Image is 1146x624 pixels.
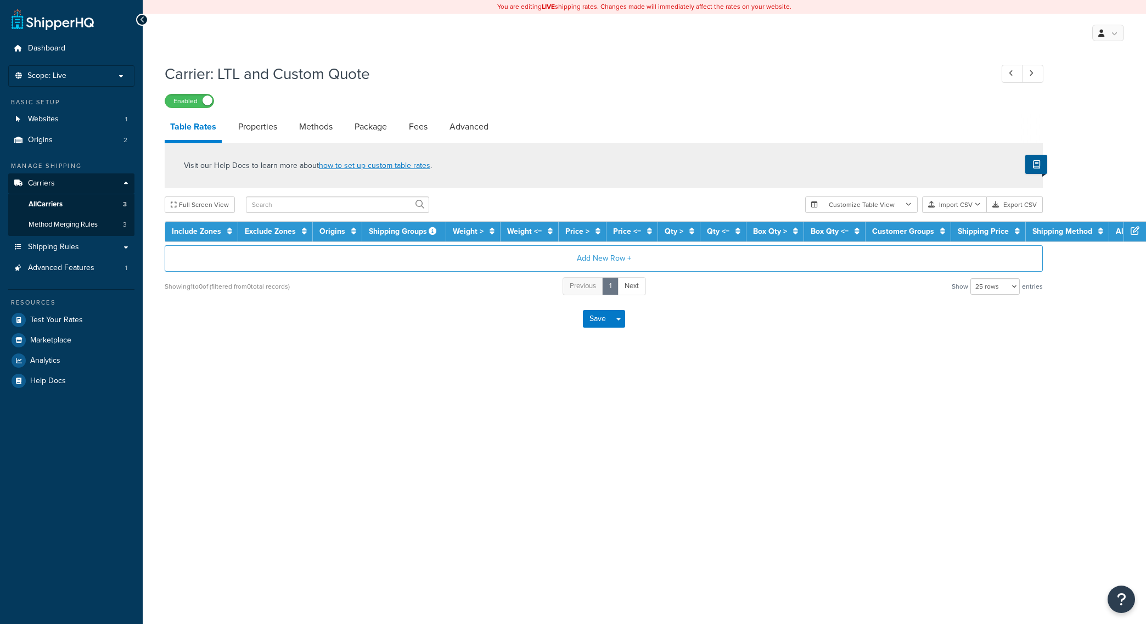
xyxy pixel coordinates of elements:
[29,220,98,229] span: Method Merging Rules
[349,114,392,140] a: Package
[8,98,134,107] div: Basic Setup
[123,200,127,209] span: 3
[583,310,613,328] button: Save
[1108,586,1135,613] button: Open Resource Center
[665,226,683,237] a: Qty >
[617,277,646,295] a: Next
[753,226,787,237] a: Box Qty >
[563,277,603,295] a: Previous
[1025,155,1047,174] button: Show Help Docs
[8,109,134,130] a: Websites1
[8,215,134,235] li: Method Merging Rules
[123,220,127,229] span: 3
[565,226,589,237] a: Price >
[29,200,63,209] span: All Carriers
[403,114,433,140] a: Fees
[30,336,71,345] span: Marketplace
[123,136,127,145] span: 2
[8,194,134,215] a: AllCarriers3
[28,243,79,252] span: Shipping Rules
[125,263,127,273] span: 1
[246,196,429,213] input: Search
[922,196,987,213] button: Import CSV
[165,245,1043,272] button: Add New Row +
[125,115,127,124] span: 1
[319,226,345,237] a: Origins
[872,226,934,237] a: Customer Groups
[707,226,729,237] a: Qty <=
[233,114,283,140] a: Properties
[8,109,134,130] li: Websites
[172,226,221,237] a: Include Zones
[30,376,66,386] span: Help Docs
[8,237,134,257] a: Shipping Rules
[952,279,968,294] span: Show
[8,330,134,350] a: Marketplace
[319,160,430,171] a: how to set up custom table rates
[8,130,134,150] li: Origins
[8,215,134,235] a: Method Merging Rules3
[30,356,60,366] span: Analytics
[542,2,555,12] b: LIVE
[453,226,484,237] a: Weight >
[8,38,134,59] a: Dashboard
[27,71,66,81] span: Scope: Live
[958,226,1009,237] a: Shipping Price
[8,258,134,278] li: Advanced Features
[165,63,981,85] h1: Carrier: LTL and Custom Quote
[8,351,134,370] a: Analytics
[8,310,134,330] a: Test Your Rates
[8,258,134,278] a: Advanced Features1
[8,298,134,307] div: Resources
[245,226,296,237] a: Exclude Zones
[444,114,494,140] a: Advanced
[805,196,918,213] button: Customize Table View
[1022,65,1043,83] a: Next Record
[184,160,432,172] p: Visit our Help Docs to learn more about .
[362,222,446,241] th: Shipping Groups
[28,179,55,188] span: Carriers
[8,173,134,236] li: Carriers
[8,371,134,391] a: Help Docs
[30,316,83,325] span: Test Your Rates
[613,226,641,237] a: Price <=
[294,114,338,140] a: Methods
[28,136,53,145] span: Origins
[8,173,134,194] a: Carriers
[8,161,134,171] div: Manage Shipping
[570,280,596,291] span: Previous
[811,226,849,237] a: Box Qty <=
[28,115,59,124] span: Websites
[987,196,1043,213] button: Export CSV
[165,94,214,108] label: Enabled
[28,263,94,273] span: Advanced Features
[625,280,639,291] span: Next
[28,44,65,53] span: Dashboard
[165,279,290,294] div: Showing 1 to 0 of (filtered from 0 total records)
[602,277,619,295] a: 1
[507,226,542,237] a: Weight <=
[1002,65,1023,83] a: Previous Record
[1032,226,1092,237] a: Shipping Method
[1022,279,1043,294] span: entries
[8,130,134,150] a: Origins2
[165,196,235,213] button: Full Screen View
[165,114,222,143] a: Table Rates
